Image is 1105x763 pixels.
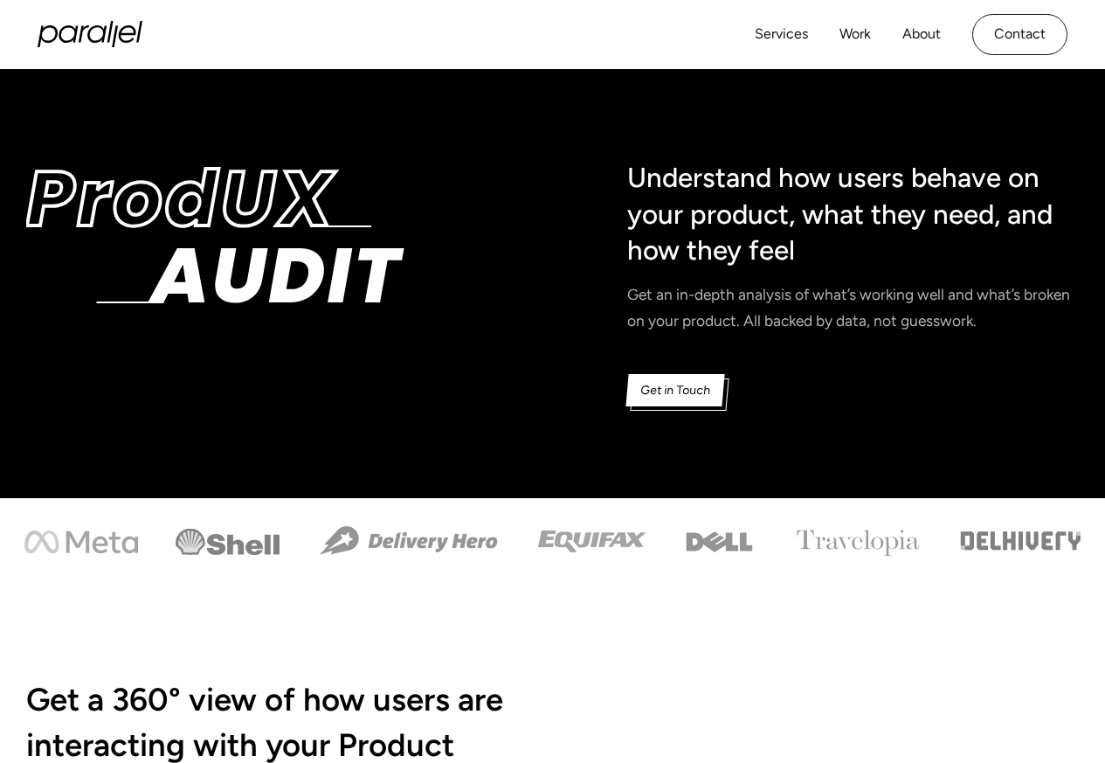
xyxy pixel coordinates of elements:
[755,22,808,47] a: Services
[625,374,724,406] a: Get in Touch
[318,523,501,561] img: Delhivery hero
[26,160,371,237] img: ProdUX logo
[176,529,280,555] img: Shell logo
[972,14,1067,55] a: Contact
[793,524,922,560] img: Travelopia logo
[960,531,1081,551] img: Delhivery logo
[96,237,404,314] img: Audit logo
[684,531,755,552] img: Dell logo
[627,281,1079,335] p: Get an in-depth analysis of what’s working well and what’s broken on your product. All backed by ...
[902,22,941,47] a: About
[38,21,142,47] a: home
[839,22,871,47] a: Work
[24,531,138,553] img: Meta logo
[538,531,646,551] img: Equifax logo
[627,160,1079,269] h1: Understand how users behave on your product, what they need, and how they feel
